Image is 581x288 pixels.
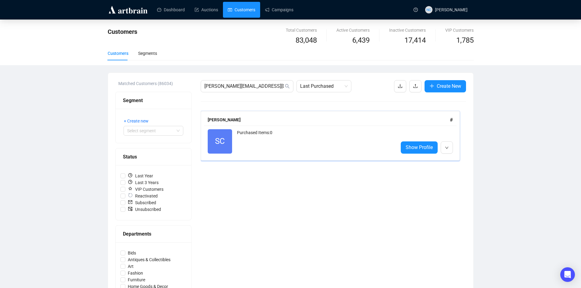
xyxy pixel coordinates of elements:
button: + Create new [124,116,153,126]
a: Dashboard [157,2,185,18]
div: Segments [138,50,157,57]
button: Create New [425,80,466,92]
div: Departments [123,230,184,238]
span: upload [413,84,418,88]
span: NC [426,7,431,12]
span: Furniture [125,276,148,283]
span: 83,048 [296,35,317,46]
span: Antiques & Collectibles [125,256,173,263]
span: Create New [437,82,461,90]
a: [PERSON_NAME]#SCPurchased Items:0Show Profile [201,111,466,161]
span: VIP Customers [125,186,166,193]
span: Customers [108,28,137,35]
div: Customers [108,50,128,57]
div: Segment [123,97,184,104]
span: Fashion [125,270,145,276]
a: Auctions [195,2,218,18]
span: + Create new [124,118,149,124]
span: question-circle [414,8,418,12]
span: download [398,84,403,88]
div: Status [123,153,184,161]
span: Last Year [125,172,156,179]
img: logo [108,5,149,15]
span: [PERSON_NAME] [435,7,468,12]
div: Total Customers [286,27,317,34]
span: Subscribed [125,199,159,206]
span: Reactivated [125,193,160,199]
input: Search Customer... [204,83,284,90]
span: down [445,146,449,150]
span: 6,439 [352,35,370,46]
a: Campaigns [265,2,293,18]
span: # [450,117,453,123]
span: Bids [125,250,138,256]
span: Last Purchased [300,80,348,92]
div: Matched Customers (86034) [118,80,192,87]
span: plus [429,84,434,88]
span: Unsubscribed [125,206,163,213]
span: SC [215,135,225,148]
div: Inactive Customers [389,27,426,34]
a: Show Profile [401,141,438,154]
div: Active Customers [336,27,370,34]
div: Open Intercom Messenger [560,267,575,282]
div: [PERSON_NAME] [208,116,450,123]
span: Art [125,263,136,270]
span: 1,785 [456,35,474,46]
div: Purchased Items: 0 [237,129,393,154]
a: Customers [228,2,255,18]
span: Show Profile [406,144,433,151]
span: Last 3 Years [125,179,161,186]
div: VIP Customers [445,27,474,34]
span: 17,414 [404,35,426,46]
span: search [285,84,290,89]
